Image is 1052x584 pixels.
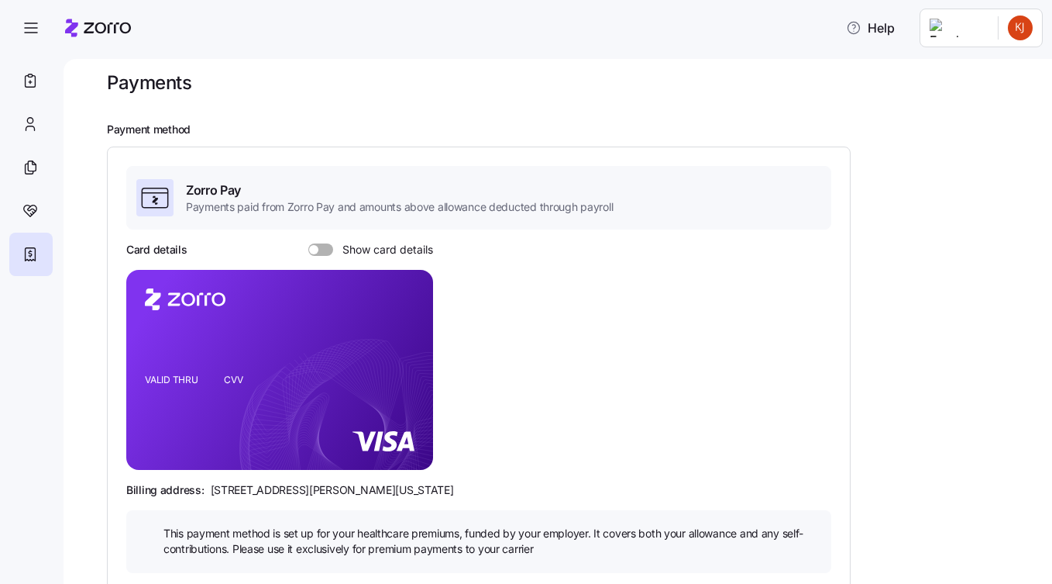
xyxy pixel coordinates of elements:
[186,181,613,200] span: Zorro Pay
[930,19,985,37] img: Employer logo
[107,123,1030,137] h2: Payment method
[211,482,454,498] span: [STREET_ADDRESS][PERSON_NAME][US_STATE]
[224,374,243,385] tspan: CVV
[163,526,819,558] span: This payment method is set up for your healthcare premiums, funded by your employer. It covers bo...
[139,526,157,544] img: icon bulb
[186,199,613,215] span: Payments paid from Zorro Pay and amounts above allowance deducted through payroll
[126,242,187,257] h3: Card details
[126,482,205,498] span: Billing address:
[333,244,433,256] span: Show card details
[834,12,907,43] button: Help
[145,374,198,385] tspan: VALID THRU
[107,71,191,95] h1: Payments
[846,19,895,37] span: Help
[1008,16,1033,40] img: 9385e3284198ad746f514bbf74938af7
